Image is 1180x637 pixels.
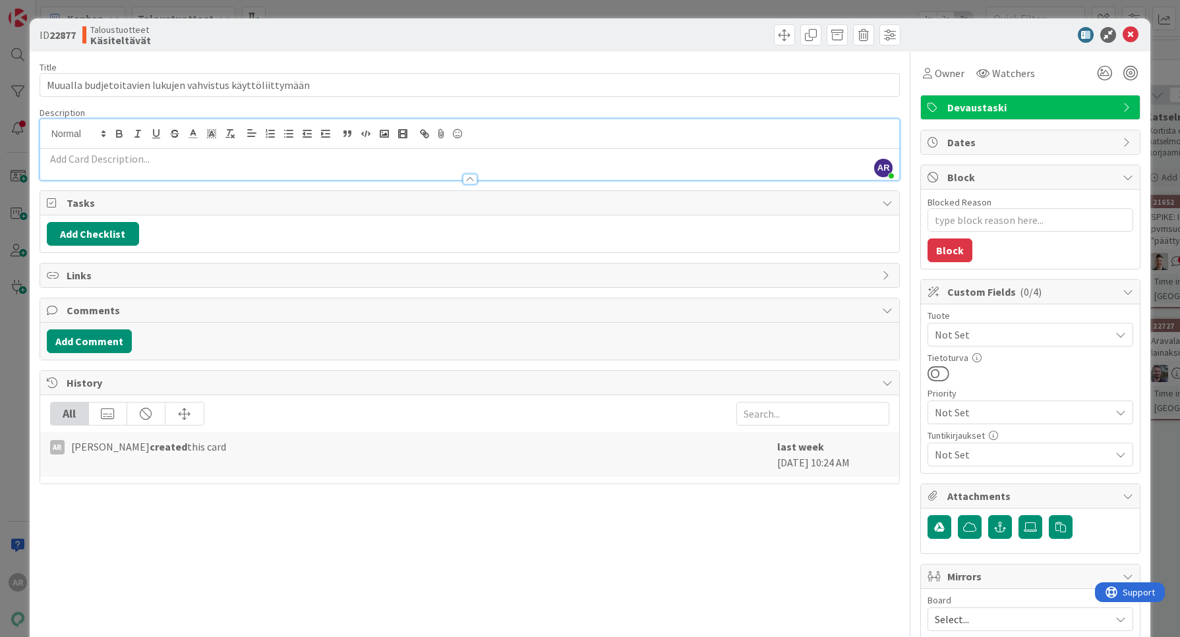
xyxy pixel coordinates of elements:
b: Käsiteltävät [90,35,151,45]
div: Tuote [928,311,1133,320]
span: Description [40,107,85,119]
span: Watchers [992,65,1035,81]
div: Tietoturva [928,353,1133,362]
div: Tuntikirjaukset [928,431,1133,440]
span: Board [928,595,951,605]
span: Not Set [935,445,1104,464]
button: Add Comment [47,329,132,353]
span: Devaustaski [947,99,1116,115]
span: Support [28,2,60,18]
span: Not Set [935,403,1104,422]
span: Not Set [935,325,1104,344]
b: 22877 [49,28,76,42]
span: Comments [67,302,876,318]
label: Blocked Reason [928,196,991,208]
input: Search... [736,402,889,426]
span: Dates [947,134,1116,150]
span: Tasks [67,195,876,211]
div: [DATE] 10:24 AM [777,439,889,470]
b: created [150,440,187,453]
b: last week [777,440,824,453]
span: ( 0/4 ) [1020,285,1042,298]
span: [PERSON_NAME] this card [71,439,226,455]
button: Block [928,238,972,262]
div: All [51,402,89,425]
span: History [67,375,876,391]
span: Attachments [947,488,1116,504]
button: Add Checklist [47,222,139,246]
div: Priority [928,389,1133,398]
span: Taloustuotteet [90,24,151,35]
span: Mirrors [947,568,1116,584]
div: AR [50,440,65,455]
span: ID [40,27,76,43]
span: Links [67,267,876,283]
input: type card name here... [40,73,900,97]
span: Owner [935,65,964,81]
span: Block [947,169,1116,185]
label: Title [40,61,57,73]
span: Select... [935,610,1104,628]
span: AR [874,159,893,177]
span: Custom Fields [947,284,1116,300]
